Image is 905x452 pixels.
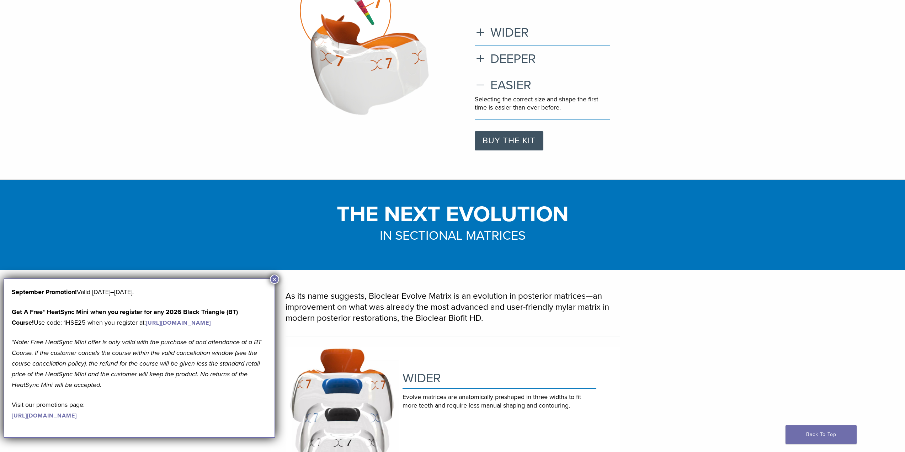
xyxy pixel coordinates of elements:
[475,95,610,112] p: Selecting the correct size and shape the first time is easier than ever before.
[270,275,279,284] button: Close
[12,288,77,296] b: September Promotion!
[146,319,211,326] a: [URL][DOMAIN_NAME]
[475,131,543,150] a: BUY THE KIT
[197,206,709,223] h1: THE NEXT EVOLUTION
[475,25,610,40] h3: WIDER
[403,372,596,389] h2: WIDER
[286,291,620,324] p: As its name suggests, Bioclear Evolve Matrix is an evolution in posterior matrices—an improvement...
[12,338,261,389] em: *Note: Free HeatSync Mini offer is only valid with the purchase of and attendance at a BT Course....
[12,412,77,419] a: [URL][DOMAIN_NAME]
[12,308,238,326] strong: Get A Free* HeatSync Mini when you register for any 2026 Black Triangle (BT) Course!
[12,399,267,421] p: Visit our promotions page:
[403,393,596,410] p: Evolve matrices are anatomically preshaped in three widths to fit more teeth and require less man...
[475,51,610,67] h3: DEEPER
[786,425,857,444] a: Back To Top
[475,78,610,93] h3: EASIER
[12,307,267,328] p: Use code: 1HSE25 when you register at:
[197,227,709,244] h3: IN SECTIONAL MATRICES
[12,287,267,297] p: Valid [DATE]–[DATE].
